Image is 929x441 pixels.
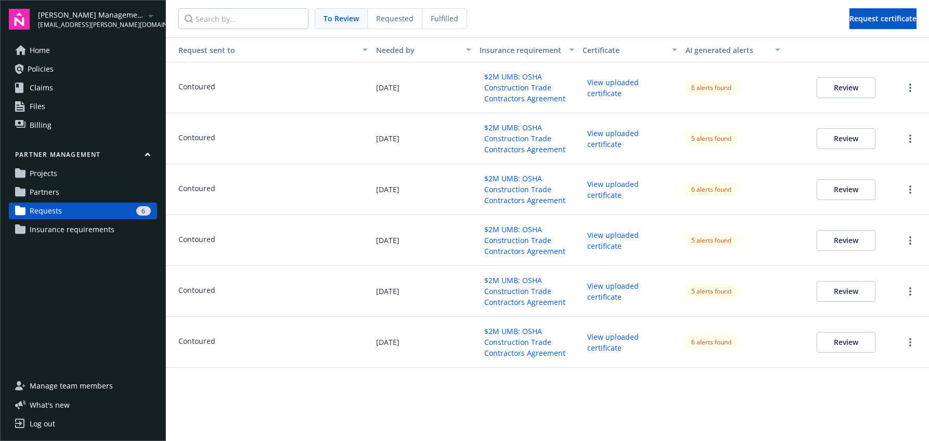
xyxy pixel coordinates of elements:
button: Request certificate [849,8,917,29]
a: Billing [9,117,157,133]
a: more [904,183,917,196]
a: more [904,234,917,247]
span: To Review [324,13,359,24]
button: Certificate [578,37,681,62]
a: more [904,82,917,94]
div: Request sent to [170,45,356,56]
span: Projects [30,165,57,182]
button: $2M UMB: OSHA Construction Trade Contractors Agreement [480,272,574,310]
span: [DATE] [376,286,399,297]
button: Review [817,77,875,98]
span: Manage team members [30,378,113,394]
span: Insurance requirements [30,221,114,238]
a: Home [9,42,157,59]
button: Review [817,179,875,200]
a: Insurance requirements [9,221,157,238]
div: Needed by [376,45,459,56]
span: Contoured [178,183,215,194]
span: Requests [30,203,62,219]
span: [EMAIL_ADDRESS][PERSON_NAME][DOMAIN_NAME] [38,20,145,30]
span: Request certificate [849,14,917,23]
button: View uploaded certificate [583,125,677,152]
div: Log out [30,416,55,432]
button: Needed by [372,37,475,62]
span: [DATE] [376,82,399,93]
div: Certificate [583,45,666,56]
span: Contoured [178,132,215,143]
button: AI generated alerts [681,37,784,62]
a: more [904,132,917,145]
a: Manage team members [9,378,157,394]
span: Files [30,98,45,115]
img: navigator-logo.svg [9,9,30,30]
div: 5 alerts found [686,284,737,298]
div: Insurance requirement [480,45,563,56]
a: Files [9,98,157,115]
button: Review [817,230,875,251]
button: View uploaded certificate [583,278,677,305]
button: View uploaded certificate [583,227,677,254]
a: Claims [9,79,157,96]
span: [DATE] [376,184,399,195]
a: Projects [9,165,157,182]
button: Partner management [9,150,157,163]
span: Requested [376,13,414,24]
button: View uploaded certificate [583,176,677,203]
a: more [904,336,917,349]
div: 6 alerts found [686,81,737,95]
div: 6 [136,206,151,216]
span: [DATE] [376,235,399,246]
span: [DATE] [376,337,399,348]
span: [DATE] [376,133,399,144]
div: 6 alerts found [686,182,737,196]
span: Contoured [178,285,215,296]
button: Insurance requirement [475,37,578,62]
span: Fulfilled [431,13,458,24]
a: Requests6 [9,203,157,219]
button: What's new [9,399,86,410]
button: $2M UMB: OSHA Construction Trade Contractors Agreement [480,221,574,259]
span: What ' s new [30,399,70,410]
div: 6 alerts found [686,335,737,349]
button: Review [817,332,875,353]
div: AI generated alerts [686,45,769,56]
div: 5 alerts found [686,131,737,145]
span: Claims [30,79,53,96]
span: Contoured [178,234,215,245]
span: Partners [30,184,59,201]
a: arrowDropDown [145,9,157,22]
button: View uploaded certificate [583,74,677,101]
button: $2M UMB: OSHA Construction Trade Contractors Agreement [480,119,574,157]
a: Partners [9,184,157,201]
button: Review [817,281,875,302]
button: $2M UMB: OSHA Construction Trade Contractors Agreement [480,170,574,208]
span: Billing [30,117,51,133]
button: Review [817,128,875,149]
button: [PERSON_NAME] Management Company[EMAIL_ADDRESS][PERSON_NAME][DOMAIN_NAME]arrowDropDown [38,9,157,30]
span: Contoured [178,81,215,92]
a: Policies [9,61,157,77]
button: View uploaded certificate [583,329,677,356]
button: $2M UMB: OSHA Construction Trade Contractors Agreement [480,69,574,106]
span: Contoured [178,336,215,346]
div: 5 alerts found [686,233,737,247]
a: more [904,285,917,298]
span: Policies [28,61,54,77]
button: $2M UMB: OSHA Construction Trade Contractors Agreement [480,323,574,361]
span: Home [30,42,50,59]
input: Search by... [178,8,308,29]
span: [PERSON_NAME] Management Company [38,9,145,20]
